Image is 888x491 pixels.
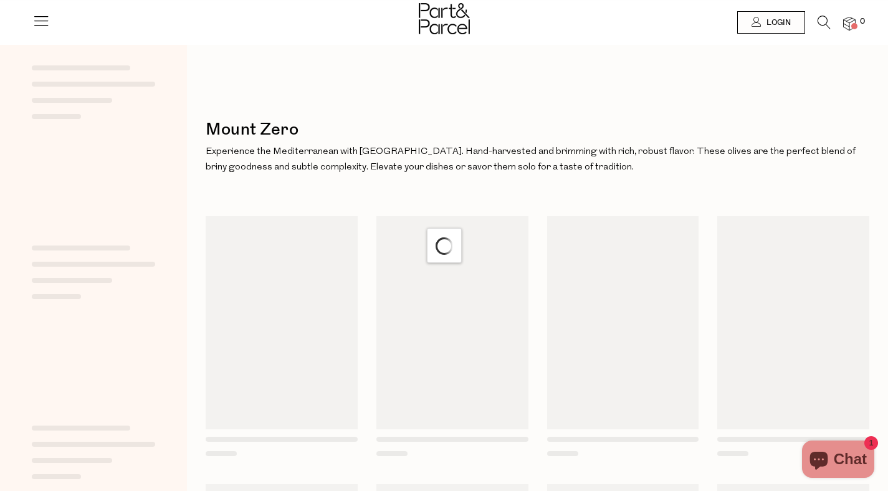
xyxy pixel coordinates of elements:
[737,11,805,34] a: Login
[419,3,470,34] img: Part&Parcel
[857,16,868,27] span: 0
[206,115,869,144] h1: Mount Zero
[206,147,856,173] span: Experience the Mediterranean with [GEOGRAPHIC_DATA]. Hand-harvested and brimming with rich, robus...
[763,17,791,28] span: Login
[843,17,856,30] a: 0
[798,441,878,481] inbox-online-store-chat: Shopify online store chat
